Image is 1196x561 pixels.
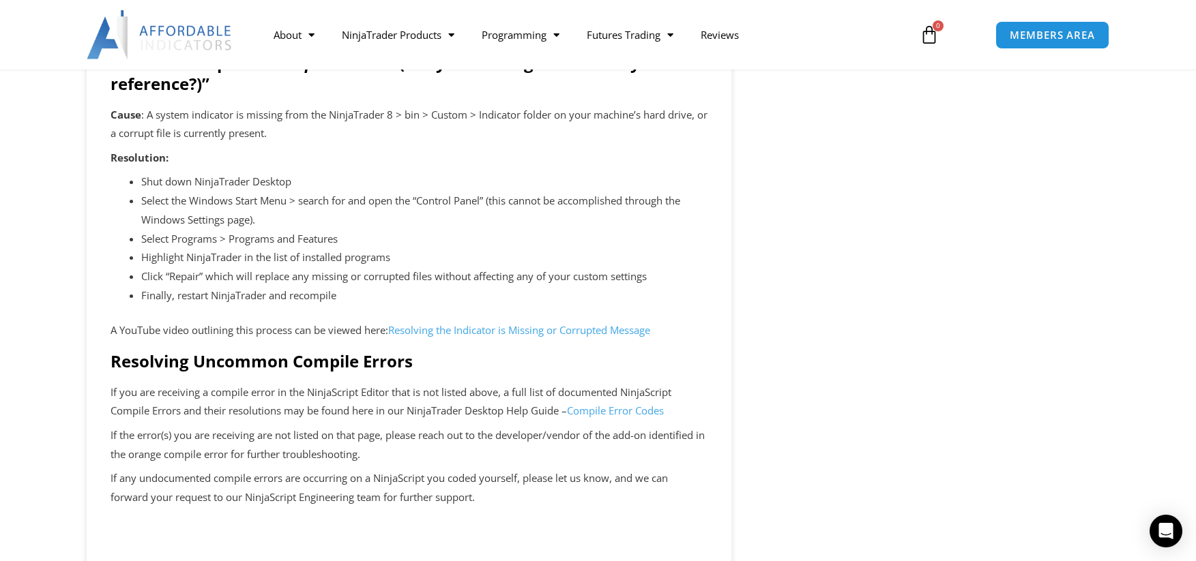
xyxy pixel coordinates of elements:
a: About [260,19,328,50]
li: Shut down NinjaTrader Desktop [141,172,708,192]
p: : A system indicator is missing from the NinjaTrader 8 > bin > Custom > Indicator folder on your ... [111,106,708,144]
nav: Menu [260,19,904,50]
li: Select the Windows Start Menu > search for and open the “Control Panel” (this cannot be accomplis... [141,192,708,230]
h2: Resolving Uncommon Compile Errors [111,350,708,372]
p: If the error(s) you are receiving are not listed on that page, please reach out to the developer/... [111,426,708,464]
li: Highlight NinjaTrader in the list of installed programs [141,248,708,267]
a: Futures Trading [573,19,687,50]
img: LogoAI | Affordable Indicators – NinjaTrader [87,10,233,59]
div: Open Intercom Messenger [1150,515,1182,547]
p: A YouTube video outlining this process can be viewed here: [111,321,708,340]
li: Finally, restart NinjaTrader and recompile [141,286,708,305]
a: Reviews [687,19,753,50]
a: NinjaTrader Products [328,19,468,50]
li: Click “Repair” which will replace any missing or corrupted files without affecting any of your cu... [141,267,708,286]
span: 0 [933,20,944,31]
a: Compile Error Codes [567,404,664,417]
p: If any undocumented compile errors are occurring on a NinjaScript you coded yourself, please let ... [111,469,708,507]
a: Resolving the Indicator is Missing or Corrupted Message [388,323,650,337]
li: Select Programs > Programs and Features [141,230,708,249]
a: MEMBERS AREA [995,21,1109,49]
strong: Cause [111,108,141,121]
span: MEMBERS AREA [1010,30,1095,40]
strong: Resolution: [111,151,169,164]
p: If you are receiving a compile error in the NinjaScript Editor that is not listed above, a full l... [111,383,708,421]
a: 0 [899,15,959,55]
a: Programming [468,19,573,50]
